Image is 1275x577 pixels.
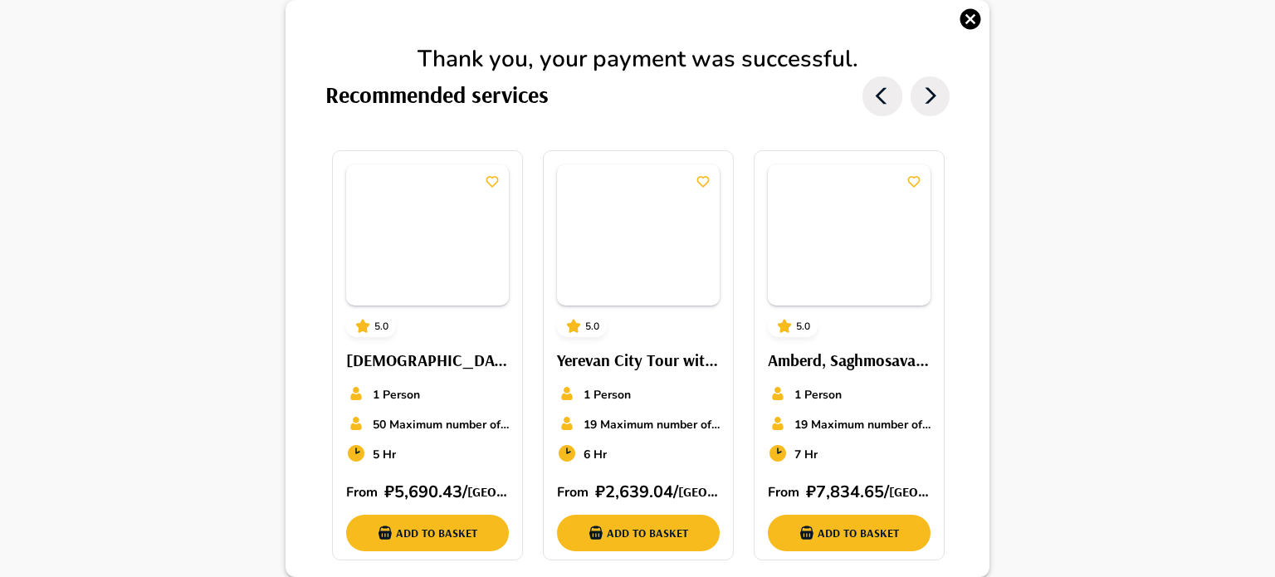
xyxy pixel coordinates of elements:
[325,76,549,114] h6: Recommended services
[562,315,585,338] button: card_icons
[884,480,889,505] p: /
[768,515,931,551] button: Add to basket
[794,446,818,463] p: 7 Hr
[768,482,806,502] p: From
[673,480,678,505] p: /
[557,482,595,502] p: From
[346,164,509,306] img: PuzzleTrip
[768,164,931,306] img: PuzzleTrip
[373,386,420,403] p: 1 Person
[374,319,388,334] p: 5.0
[346,515,509,551] button: Add to basket
[585,319,599,334] p: 5.0
[605,480,673,505] p: 2,639.04
[678,482,720,503] h6: [GEOGRAPHIC_DATA], [GEOGRAPHIC_DATA]
[394,480,462,505] p: 5,690.43
[462,480,467,505] p: /
[796,319,810,334] p: 5.0
[557,164,720,306] img: PuzzleTrip
[903,171,925,193] button: card_icons
[773,315,796,338] button: card_icons
[346,482,384,502] p: From
[373,446,396,463] p: 5 Hr
[816,480,884,505] p: 7,834.65
[806,480,816,505] p: ₽
[768,347,931,374] h6: Amberd, Saghmosavank, [GEOGRAPHIC_DATA], [PERSON_NAME]
[373,416,509,433] p: 50 Maximum number of seats
[418,42,858,76] p: Thank you, your payment was successful.
[351,315,374,338] button: card_icons
[584,386,631,403] p: 1 Person
[794,386,842,403] p: 1 Person
[557,347,720,374] h6: Yerevan City Tour with Museums
[794,416,931,433] p: 19 Maximum number of seats
[481,171,503,193] button: card_icons
[467,482,509,503] h6: [GEOGRAPHIC_DATA], [GEOGRAPHIC_DATA]
[692,171,714,193] button: card_icons
[595,480,605,505] p: ₽
[889,482,931,503] h6: [GEOGRAPHIC_DATA], [GEOGRAPHIC_DATA]
[584,416,720,433] p: 19 Maximum number of seats
[346,347,509,374] h6: [DEMOGRAPHIC_DATA], [GEOGRAPHIC_DATA] - Individual excursion
[384,480,394,505] p: ₽
[584,446,607,463] p: 6 Hr
[557,515,720,551] button: Add to basket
